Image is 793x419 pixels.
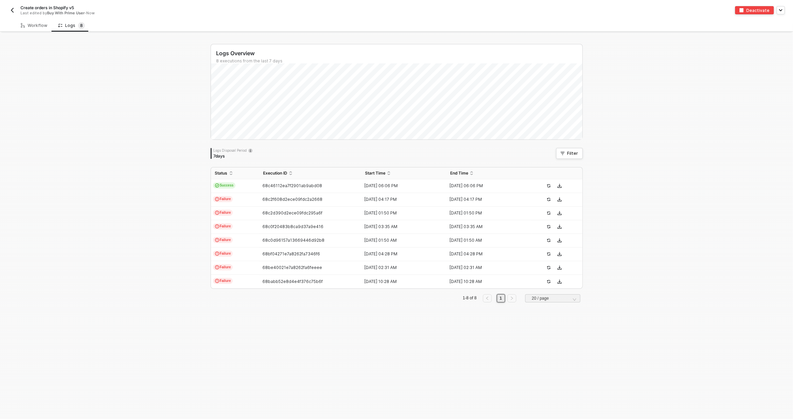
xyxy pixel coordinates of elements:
[262,265,322,270] span: 68be40021e7a8262fa6feeee
[547,211,551,215] span: icon-success-page
[735,6,774,14] button: deactivateDeactivate
[21,23,47,28] div: Workflow
[10,8,15,13] img: back
[497,294,505,302] li: 1
[450,170,468,176] span: End Time
[211,167,259,179] th: Status
[547,238,551,242] span: icon-success-page
[510,296,514,300] span: right
[483,294,492,302] button: left
[259,167,361,179] th: Execution ID
[529,295,576,302] input: Page Size
[361,238,441,243] div: [DATE] 01:50 AM
[506,294,517,302] li: Next Page
[361,167,446,179] th: Start Time
[262,251,320,256] span: 68bf04271e7a8262fa7346f6
[215,252,219,256] span: icon-exclamation
[215,197,219,201] span: icon-exclamation
[485,296,489,300] span: left
[216,58,582,64] div: 8 executions from the last 7 days
[8,6,16,14] button: back
[215,183,219,188] span: icon-cards
[446,265,526,270] div: [DATE] 02:31 AM
[47,11,85,15] span: Buy With Prime User
[20,5,74,11] span: Create orders in Shopify v5
[556,148,583,159] button: Filter
[361,210,441,216] div: [DATE] 01:50 PM
[262,279,323,284] span: 68babb52e8d4e4f376c75b6f
[547,197,551,201] span: icon-success-page
[547,266,551,270] span: icon-success-page
[446,279,526,284] div: [DATE] 10:28 AM
[361,251,441,257] div: [DATE] 04:28 PM
[213,251,233,257] span: Failure
[215,170,228,176] span: Status
[216,50,582,57] div: Logs Overview
[213,196,233,202] span: Failure
[558,252,562,256] span: icon-download
[20,11,381,16] div: Last edited by - Now
[262,224,323,229] span: 68c0f20483b8ca9d37a9e416
[213,223,233,229] span: Failure
[215,224,219,228] span: icon-exclamation
[213,237,233,243] span: Failure
[525,294,580,305] div: Page Size
[746,8,769,13] div: Deactivate
[213,278,233,284] span: Failure
[567,151,578,156] div: Filter
[558,266,562,270] span: icon-download
[558,184,562,188] span: icon-download
[446,238,526,243] div: [DATE] 01:50 AM
[558,280,562,284] span: icon-download
[482,294,493,302] li: Previous Page
[446,251,526,257] div: [DATE] 04:28 PM
[213,182,236,189] span: Success
[361,183,441,189] div: [DATE] 06:06 PM
[361,224,441,229] div: [DATE] 03:35 AM
[80,23,83,28] span: 8
[532,293,576,303] span: 20 / page
[446,197,526,202] div: [DATE] 04:17 PM
[446,167,531,179] th: End Time
[214,148,253,153] div: Logs Disposal Period
[547,280,551,284] span: icon-success-page
[213,210,233,216] span: Failure
[365,170,385,176] span: Start Time
[215,279,219,283] span: icon-exclamation
[262,210,322,215] span: 68c2d390d2ece09fdc295a6f
[446,210,526,216] div: [DATE] 01:50 PM
[547,184,551,188] span: icon-success-page
[498,295,504,302] a: 1
[446,183,526,189] div: [DATE] 06:06 PM
[446,224,526,229] div: [DATE] 03:35 AM
[215,238,219,242] span: icon-exclamation
[558,197,562,201] span: icon-download
[739,8,744,12] img: deactivate
[78,22,85,29] sup: 8
[214,153,253,159] div: 7 days
[558,225,562,229] span: icon-download
[263,170,287,176] span: Execution ID
[558,211,562,215] span: icon-download
[215,265,219,269] span: icon-exclamation
[361,197,441,202] div: [DATE] 04:17 PM
[262,183,322,188] span: 68c46112ea7f2901ab9abd08
[262,197,322,202] span: 68c2f608d2ece09fdc2a2668
[361,279,441,284] div: [DATE] 10:28 AM
[462,294,478,302] li: 1-8 of 8
[547,225,551,229] span: icon-success-page
[547,252,551,256] span: icon-success-page
[558,238,562,242] span: icon-download
[215,211,219,215] span: icon-exclamation
[58,22,85,29] div: Logs
[361,265,441,270] div: [DATE] 02:31 AM
[213,264,233,270] span: Failure
[262,238,324,243] span: 68c0d96157a13669446d92b8
[507,294,516,302] button: right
